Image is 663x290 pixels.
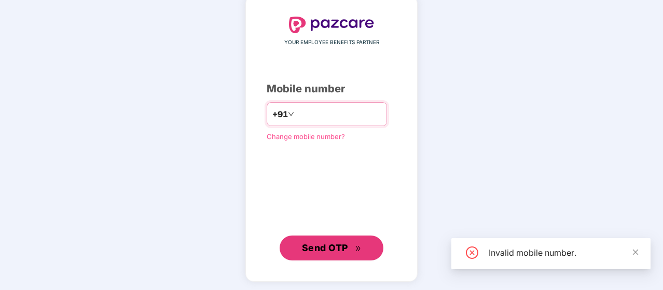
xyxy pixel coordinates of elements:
span: double-right [355,245,362,252]
a: Change mobile number? [267,132,345,141]
span: down [288,111,294,117]
span: +91 [272,108,288,121]
span: Send OTP [302,242,348,253]
span: close [632,248,639,256]
div: Mobile number [267,81,396,97]
img: logo [289,17,374,33]
span: close-circle [466,246,478,259]
div: Invalid mobile number. [489,246,638,259]
span: YOUR EMPLOYEE BENEFITS PARTNER [284,38,379,47]
button: Send OTPdouble-right [280,236,383,260]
